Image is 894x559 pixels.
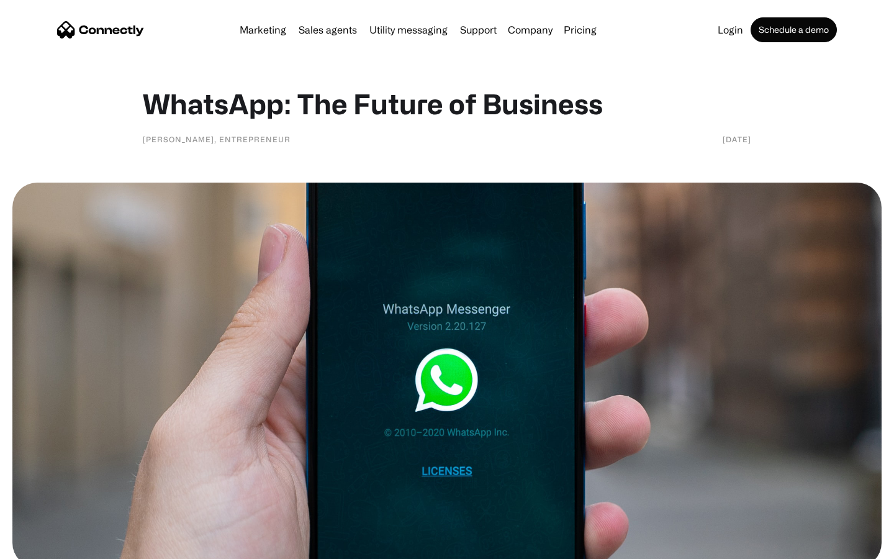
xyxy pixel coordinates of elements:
h1: WhatsApp: The Future of Business [143,87,751,120]
div: Company [508,21,553,39]
ul: Language list [25,537,74,555]
a: Marketing [235,25,291,35]
div: [PERSON_NAME], Entrepreneur [143,133,291,145]
a: Utility messaging [364,25,453,35]
a: Schedule a demo [751,17,837,42]
a: Support [455,25,502,35]
div: [DATE] [723,133,751,145]
a: Pricing [559,25,602,35]
aside: Language selected: English [12,537,74,555]
a: Sales agents [294,25,362,35]
a: Login [713,25,748,35]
